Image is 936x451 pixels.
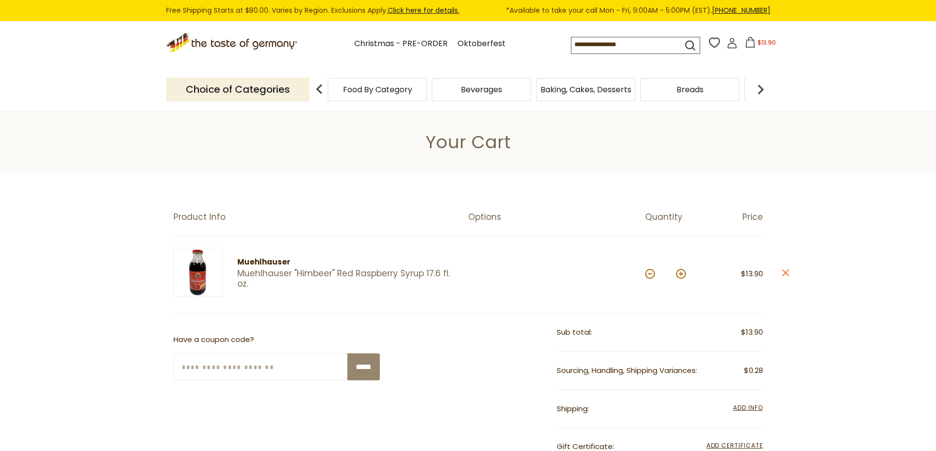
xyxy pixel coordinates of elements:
[354,37,448,51] a: Christmas - PRE-ORDER
[739,37,781,52] button: $13.90
[343,86,412,93] a: Food By Category
[30,131,906,153] h1: Your Cart
[237,268,451,290] a: Muehlhauser "Himbeer" Red Raspberry Syrup 17.6 fl. oz.
[557,403,589,414] span: Shipping:
[557,365,697,375] span: Sourcing, Handling, Shipping Variances:
[744,365,763,377] span: $0.28
[173,248,223,297] img: Muehlhauser "Himbeer" Red Raspberry Syrup 17.6 fl. oz.
[166,78,310,102] p: Choice of Categories
[733,403,763,412] span: Add Info
[310,80,329,99] img: previous arrow
[457,37,506,51] a: Oktoberfest
[751,80,770,99] img: next arrow
[173,212,468,222] div: Product Info
[388,5,459,15] a: Click here for details.
[758,38,776,47] span: $13.90
[461,86,502,93] a: Beverages
[506,5,770,16] span: *Available to take your call Mon - Fri, 9:00AM - 5:00PM (EST).
[557,327,592,337] span: Sub total:
[645,212,704,222] div: Quantity
[741,326,763,339] span: $13.90
[712,5,770,15] a: [PHONE_NUMBER]
[704,212,763,222] div: Price
[741,268,763,279] span: $13.90
[173,334,380,346] p: Have a coupon code?
[677,86,704,93] a: Breads
[237,256,451,268] div: Muehlhauser
[540,86,631,93] a: Baking, Cakes, Desserts
[468,212,645,222] div: Options
[166,5,770,16] div: Free Shipping Starts at $80.00. Varies by Region. Exclusions Apply.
